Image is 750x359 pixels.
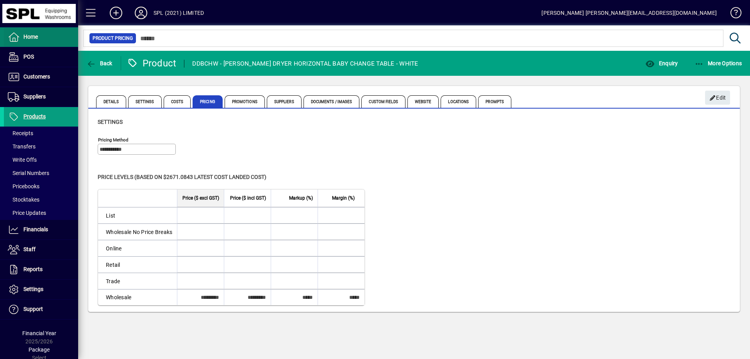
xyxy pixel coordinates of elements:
[86,60,112,66] span: Back
[23,226,48,232] span: Financials
[695,60,742,66] span: More Options
[22,330,56,336] span: Financial Year
[705,91,730,105] button: Edit
[23,34,38,40] span: Home
[289,194,313,202] span: Markup (%)
[230,194,266,202] span: Price ($ incl GST)
[725,2,740,27] a: Knowledge Base
[4,280,78,299] a: Settings
[29,346,50,353] span: Package
[4,193,78,206] a: Stocktakes
[332,194,355,202] span: Margin (%)
[78,56,121,70] app-page-header-button: Back
[98,273,177,289] td: Trade
[98,207,177,223] td: List
[23,113,46,120] span: Products
[98,119,123,125] span: Settings
[4,180,78,193] a: Pricebooks
[8,210,46,216] span: Price Updates
[98,289,177,305] td: Wholesale
[643,56,680,70] button: Enquiry
[154,7,204,19] div: SPL (2021) LIMITED
[23,93,46,100] span: Suppliers
[23,286,43,292] span: Settings
[4,206,78,220] a: Price Updates
[104,6,129,20] button: Add
[441,95,476,108] span: Locations
[98,137,129,143] mat-label: Pricing method
[128,95,162,108] span: Settings
[23,73,50,80] span: Customers
[93,34,133,42] span: Product Pricing
[4,153,78,166] a: Write Offs
[84,56,114,70] button: Back
[164,95,191,108] span: Costs
[4,140,78,153] a: Transfers
[8,183,39,189] span: Pricebooks
[4,47,78,67] a: POS
[709,91,726,104] span: Edit
[541,7,717,19] div: [PERSON_NAME] [PERSON_NAME][EMAIL_ADDRESS][DOMAIN_NAME]
[8,157,37,163] span: Write Offs
[127,57,177,70] div: Product
[407,95,439,108] span: Website
[693,56,744,70] button: More Options
[193,95,223,108] span: Pricing
[4,27,78,47] a: Home
[4,67,78,87] a: Customers
[4,87,78,107] a: Suppliers
[478,95,511,108] span: Prompts
[192,57,418,70] div: DDBCHW - [PERSON_NAME] DRYER HORIZONTAL BABY CHANGE TABLE - WHITE
[8,196,39,203] span: Stocktakes
[96,95,126,108] span: Details
[267,95,302,108] span: Suppliers
[361,95,405,108] span: Custom Fields
[4,166,78,180] a: Serial Numbers
[4,127,78,140] a: Receipts
[23,306,43,312] span: Support
[645,60,678,66] span: Enquiry
[225,95,265,108] span: Promotions
[98,240,177,256] td: Online
[182,194,219,202] span: Price ($ excl GST)
[129,6,154,20] button: Profile
[304,95,360,108] span: Documents / Images
[8,170,49,176] span: Serial Numbers
[8,143,36,150] span: Transfers
[8,130,33,136] span: Receipts
[23,266,43,272] span: Reports
[23,54,34,60] span: POS
[4,260,78,279] a: Reports
[4,300,78,319] a: Support
[98,256,177,273] td: Retail
[98,174,266,180] span: Price levels (based on $2671.0843 Latest cost landed cost)
[98,223,177,240] td: Wholesale No Price Breaks
[4,220,78,239] a: Financials
[23,246,36,252] span: Staff
[4,240,78,259] a: Staff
